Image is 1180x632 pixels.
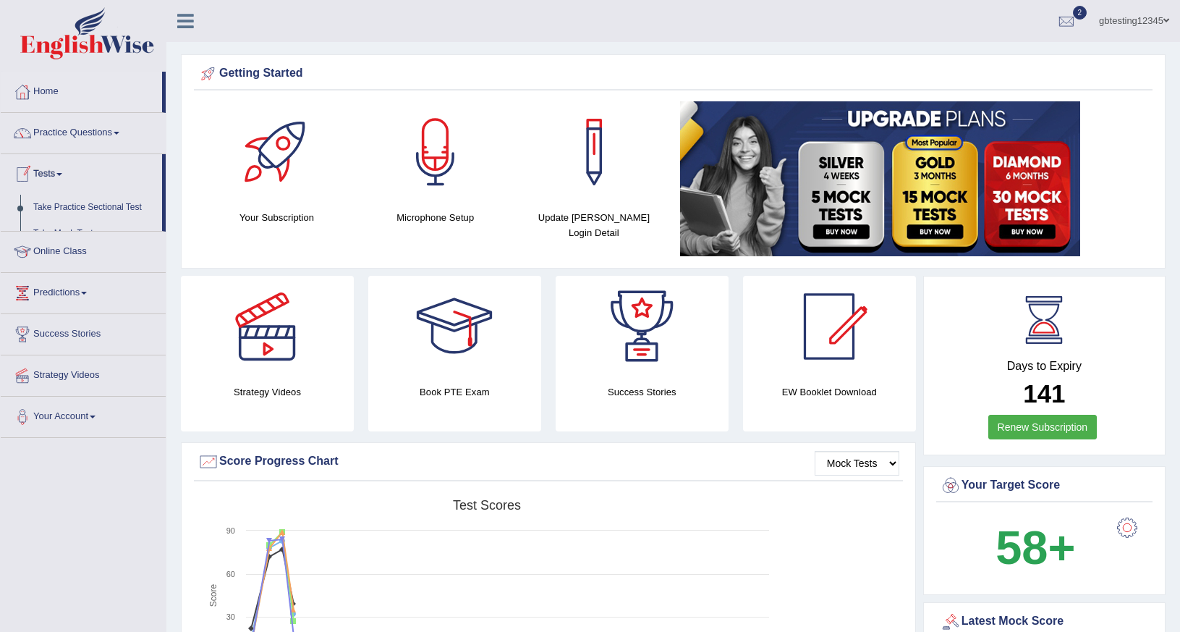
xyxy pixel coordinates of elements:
[1,397,166,433] a: Your Account
[680,101,1080,256] img: small5.jpg
[1,232,166,268] a: Online Class
[996,521,1075,574] b: 58+
[988,415,1098,439] a: Renew Subscription
[208,584,218,607] tspan: Score
[940,360,1149,373] h4: Days to Expiry
[226,612,235,621] text: 30
[1023,379,1065,408] b: 141
[226,526,235,535] text: 90
[1,72,162,108] a: Home
[1,355,166,392] a: Strategy Videos
[1073,6,1087,20] span: 2
[198,451,899,473] div: Score Progress Chart
[522,210,666,240] h4: Update [PERSON_NAME] Login Detail
[368,384,541,400] h4: Book PTE Exam
[363,210,507,225] h4: Microphone Setup
[226,570,235,578] text: 60
[453,498,521,513] tspan: Test scores
[743,384,916,400] h4: EW Booklet Download
[940,475,1149,497] div: Your Target Score
[556,384,729,400] h4: Success Stories
[181,384,354,400] h4: Strategy Videos
[27,195,162,221] a: Take Practice Sectional Test
[205,210,349,225] h4: Your Subscription
[1,273,166,309] a: Predictions
[1,154,162,190] a: Tests
[27,221,162,247] a: Take Mock Test
[198,63,1149,85] div: Getting Started
[1,314,166,350] a: Success Stories
[1,113,166,149] a: Practice Questions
